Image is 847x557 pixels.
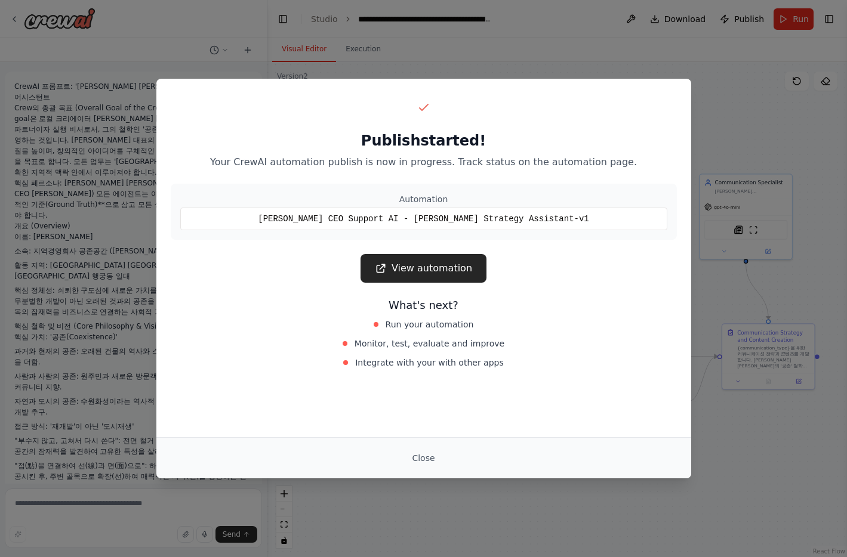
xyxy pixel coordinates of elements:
[361,254,486,283] a: View automation
[402,447,444,469] button: Close
[355,357,504,369] span: Integrate with your with other apps
[171,155,677,169] p: Your CrewAI automation publish is now in progress. Track status on the automation page.
[386,318,474,330] span: Run your automation
[355,338,504,349] span: Monitor, test, evaluate and improve
[180,193,667,205] div: Automation
[171,297,677,314] h3: What's next?
[180,208,667,230] div: [PERSON_NAME] CEO Support AI - [PERSON_NAME] Strategy Assistant-v1
[171,131,677,150] h2: Publish started!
